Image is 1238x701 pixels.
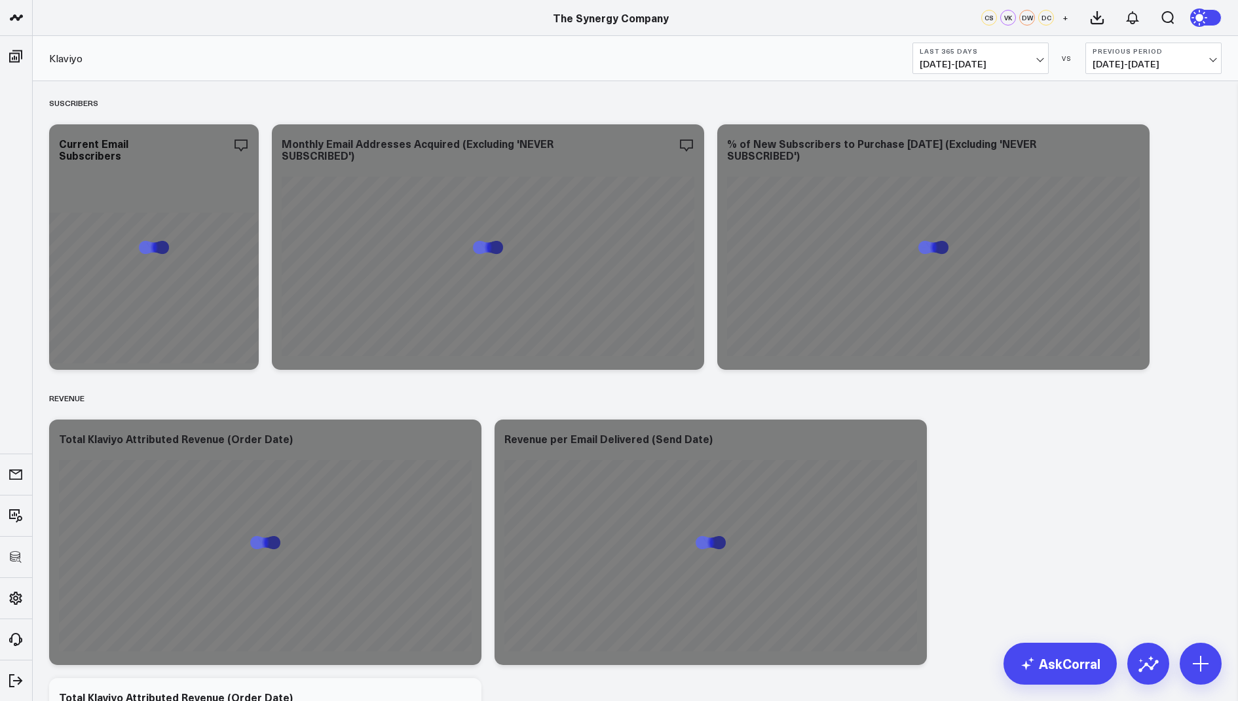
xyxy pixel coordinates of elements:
[553,10,669,25] a: The Synergy Company
[49,383,84,413] div: REVENUE
[1038,10,1054,26] div: DC
[49,51,83,65] a: Klaviyo
[727,136,1036,162] div: % of New Subscribers to Purchase [DATE] (Excluding 'NEVER SUBSCRIBED')
[59,431,293,446] div: Total Klaviyo Attributed Revenue (Order Date)
[981,10,997,26] div: CS
[1093,47,1214,55] b: Previous Period
[920,47,1041,55] b: Last 365 Days
[1057,10,1073,26] button: +
[1093,59,1214,69] span: [DATE] - [DATE]
[1000,10,1016,26] div: VK
[1019,10,1035,26] div: DW
[1085,43,1222,74] button: Previous Period[DATE]-[DATE]
[49,88,98,118] div: Suscribers
[59,136,128,162] div: Current Email Subscribers
[1062,13,1068,22] span: +
[282,136,553,162] div: Monthly Email Addresses Acquired (Excluding 'NEVER SUBSCRIBED')
[912,43,1049,74] button: Last 365 Days[DATE]-[DATE]
[504,431,713,446] div: Revenue per Email Delivered (Send Date)
[920,59,1041,69] span: [DATE] - [DATE]
[1004,643,1117,685] a: AskCorral
[1055,54,1079,62] div: VS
